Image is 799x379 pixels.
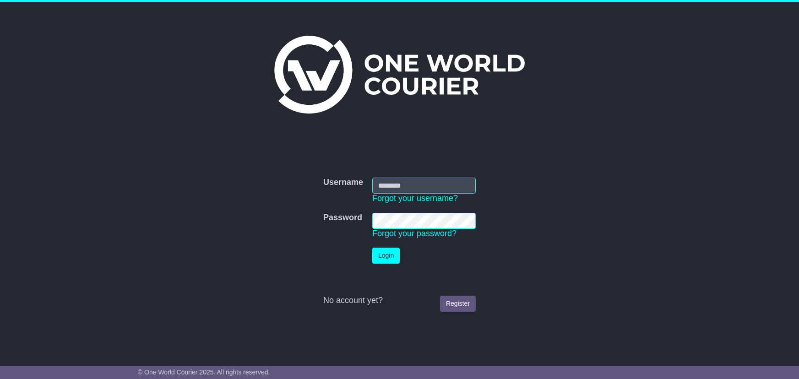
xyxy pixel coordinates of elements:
[323,296,476,306] div: No account yet?
[372,194,458,203] a: Forgot your username?
[372,248,400,264] button: Login
[274,36,524,114] img: One World
[323,178,363,188] label: Username
[323,213,362,223] label: Password
[372,229,457,238] a: Forgot your password?
[138,368,270,376] span: © One World Courier 2025. All rights reserved.
[440,296,476,312] a: Register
